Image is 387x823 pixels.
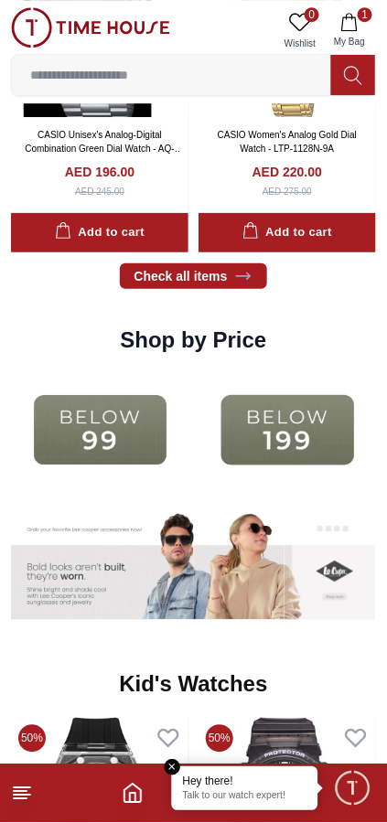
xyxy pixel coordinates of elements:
img: ... [199,373,377,487]
div: Add to cart [242,222,332,243]
span: 0 [305,7,319,22]
img: Banner Image [102,506,194,634]
img: Banner Image [11,506,102,634]
button: Add to cart [11,213,188,252]
img: ... [11,373,189,487]
a: Check all items [120,263,268,289]
span: Wishlist [277,37,323,50]
span: 50% [206,725,233,753]
span: 50% [18,725,46,753]
div: Hey there! [183,775,307,789]
img: Banner Image [194,506,285,634]
a: Home [122,783,144,805]
a: 0Wishlist [277,7,323,54]
button: Add to cart [199,213,376,252]
h2: Kid's Watches [119,670,267,700]
span: 1 [358,7,372,22]
em: Close tooltip [165,760,181,776]
h4: AED 196.00 [65,163,134,181]
div: AED 275.00 [263,185,312,198]
a: CASIO Unisex's Analog-Digital Combination Green Dial Watch - AQ-230A-3AMQYDF [25,130,184,167]
span: My Bag [327,35,372,48]
img: Banner Image [285,506,376,634]
div: AED 245.00 [75,185,124,198]
img: ... [11,7,170,48]
h2: Shop by Price [120,326,266,355]
div: Add to cart [55,222,145,243]
h4: AED 220.00 [253,163,322,181]
button: 1My Bag [323,7,376,54]
a: CASIO Women's Analog Gold Dial Watch - LTP-1128N-9A [218,130,357,154]
div: Chat Widget [333,769,373,809]
p: Talk to our watch expert! [183,791,307,804]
